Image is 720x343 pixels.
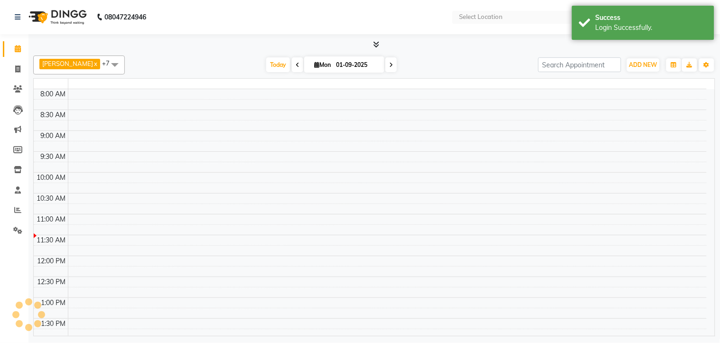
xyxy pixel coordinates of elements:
span: Today [266,57,290,72]
span: [PERSON_NAME] [42,60,93,67]
div: 8:30 AM [39,110,68,120]
div: 12:00 PM [36,256,68,266]
div: 8:00 AM [39,89,68,99]
div: 9:30 AM [39,152,68,162]
a: x [93,60,97,67]
div: 1:30 PM [39,319,68,329]
input: 2025-09-01 [333,58,381,72]
input: Search Appointment [538,57,621,72]
div: 9:00 AM [39,131,68,141]
span: Mon [312,61,333,68]
div: 11:00 AM [35,214,68,224]
div: 11:30 AM [35,235,68,245]
b: 08047224946 [104,4,146,30]
div: Select Location [459,12,503,22]
div: 12:30 PM [36,277,68,287]
button: ADD NEW [627,58,660,72]
div: Login Successfully. [596,23,707,33]
div: 10:00 AM [35,173,68,183]
div: 10:30 AM [35,194,68,204]
div: Success [596,13,707,23]
span: +7 [102,59,117,67]
img: logo [24,4,89,30]
span: ADD NEW [629,61,657,68]
div: 1:00 PM [39,298,68,308]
